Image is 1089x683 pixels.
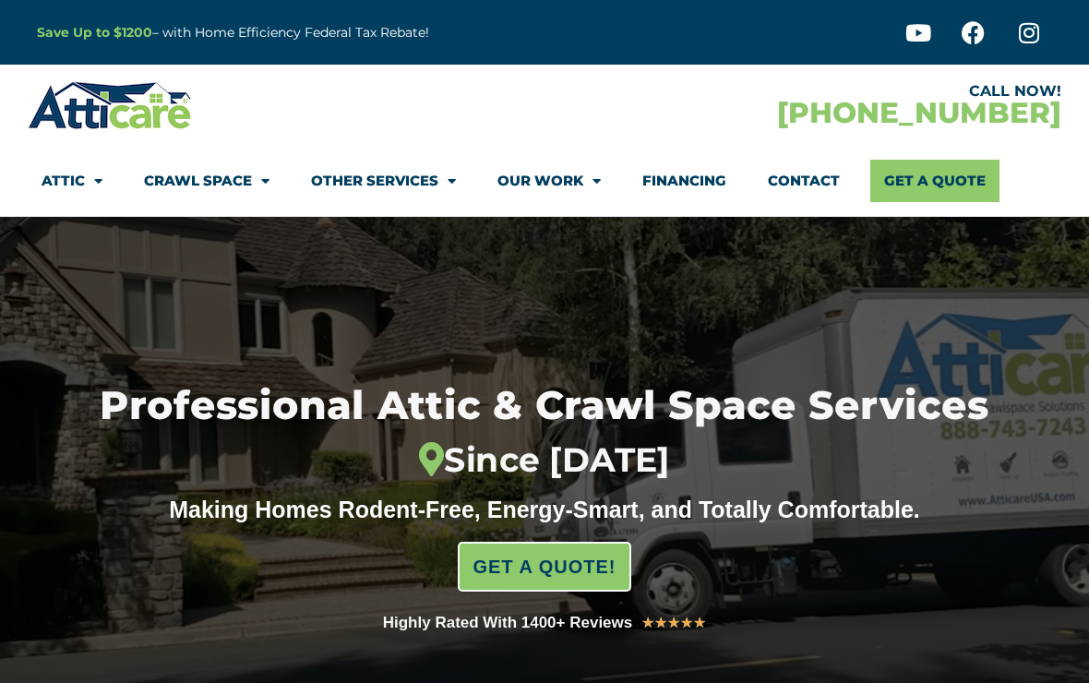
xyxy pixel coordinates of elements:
h1: Professional Attic & Crawl Space Services [9,386,1081,480]
p: – with Home Efficiency Federal Tax Rebate! [37,22,635,43]
div: Highly Rated With 1400+ Reviews [383,610,633,636]
i: ★ [680,611,693,635]
i: ★ [693,611,706,635]
a: Attic [42,160,102,202]
a: Crawl Space [144,160,269,202]
i: ★ [667,611,680,635]
nav: Menu [42,160,1047,202]
div: Making Homes Rodent-Free, Energy-Smart, and Totally Comfortable. [134,496,955,523]
a: Our Work [497,160,601,202]
a: Save Up to $1200 [37,24,152,41]
a: Financing [642,160,726,202]
i: ★ [654,611,667,635]
div: Since [DATE] [9,440,1081,480]
div: CALL NOW! [544,84,1061,99]
span: GET A QUOTE! [473,548,616,585]
a: Other Services [311,160,456,202]
i: ★ [641,611,654,635]
a: Contact [768,160,840,202]
div: 5/5 [641,611,706,635]
a: GET A QUOTE! [458,542,632,592]
a: Get A Quote [870,160,999,202]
